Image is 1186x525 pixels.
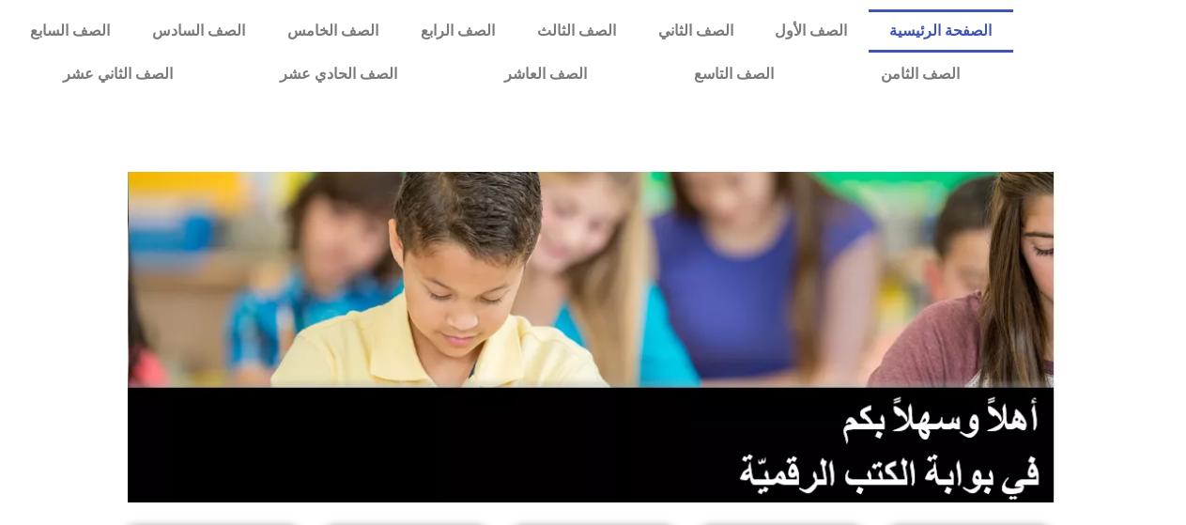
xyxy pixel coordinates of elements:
a: الصف الحادي عشر [226,53,451,96]
a: الصف الثاني عشر [9,53,226,96]
a: الصف السابع [9,9,131,53]
a: الصف الثالث [516,9,637,53]
a: الصف السادس [131,9,267,53]
a: الصف الثامن [827,53,1013,96]
a: الصف الأول [754,9,869,53]
a: الصف الثاني [637,9,754,53]
a: الصف الرابع [400,9,516,53]
a: الصف التاسع [640,53,827,96]
a: الصف الخامس [267,9,400,53]
a: الصفحة الرئيسية [869,9,1013,53]
a: الصف العاشر [451,53,640,96]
